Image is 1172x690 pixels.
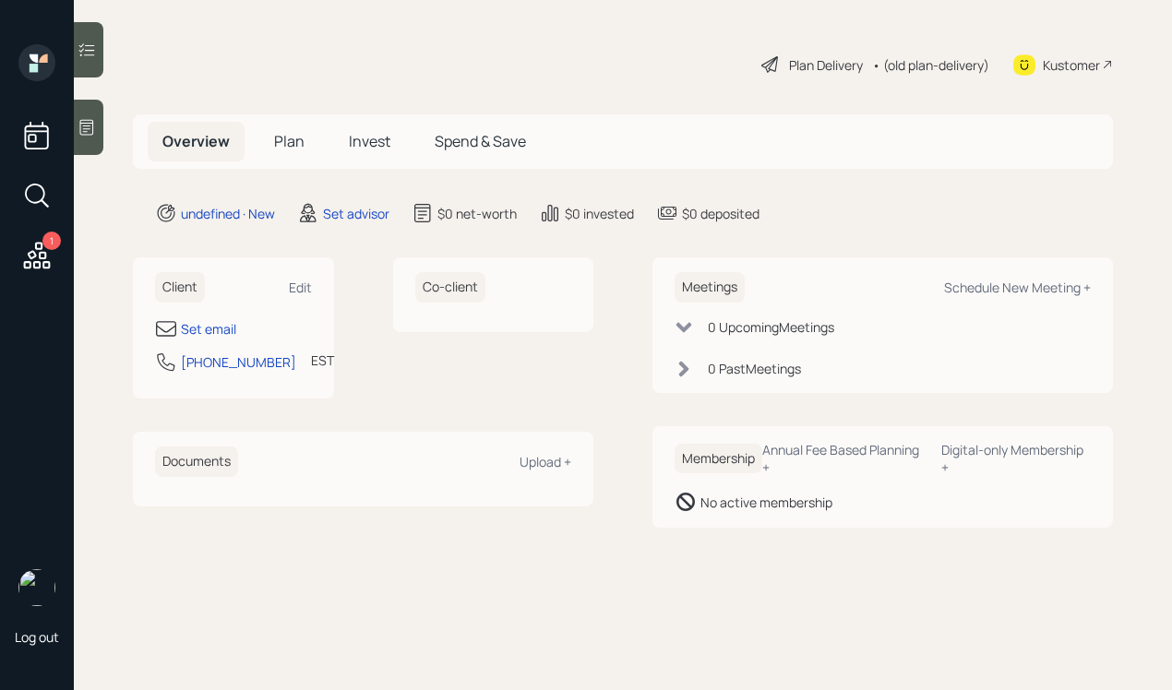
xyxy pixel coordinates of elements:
[181,319,236,339] div: Set email
[42,232,61,250] div: 1
[675,444,762,474] h6: Membership
[15,628,59,646] div: Log out
[872,55,989,75] div: • (old plan-delivery)
[311,351,334,370] div: EST
[323,204,389,223] div: Set advisor
[944,279,1091,296] div: Schedule New Meeting +
[155,272,205,303] h6: Client
[274,131,305,151] span: Plan
[162,131,230,151] span: Overview
[289,279,312,296] div: Edit
[1043,55,1100,75] div: Kustomer
[437,204,517,223] div: $0 net-worth
[565,204,634,223] div: $0 invested
[675,272,745,303] h6: Meetings
[155,446,238,477] h6: Documents
[18,569,55,606] img: robby-grisanti-headshot.png
[435,131,526,151] span: Spend & Save
[415,272,485,303] h6: Co-client
[520,453,571,470] div: Upload +
[708,317,834,337] div: 0 Upcoming Meeting s
[181,352,296,372] div: [PHONE_NUMBER]
[349,131,390,151] span: Invest
[700,493,832,512] div: No active membership
[708,359,801,378] div: 0 Past Meeting s
[941,441,1091,476] div: Digital-only Membership +
[682,204,759,223] div: $0 deposited
[789,55,863,75] div: Plan Delivery
[762,441,927,476] div: Annual Fee Based Planning +
[181,204,275,223] div: undefined · New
